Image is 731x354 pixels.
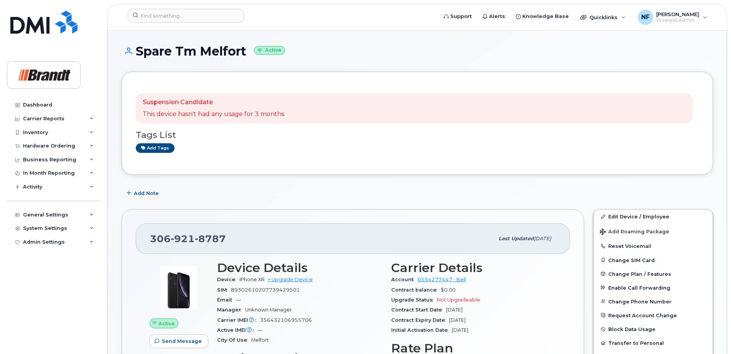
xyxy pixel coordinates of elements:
[143,110,284,119] p: This device hasn't had any usage for 3 months
[594,253,713,267] button: Change SIM Card
[594,210,713,223] a: Edit Device / Employee
[239,277,265,282] span: iPhone XR
[437,297,480,303] span: Not Upgradeable
[534,236,551,241] span: [DATE]
[217,261,382,275] h3: Device Details
[499,236,534,241] span: Last updated
[391,261,556,275] h3: Carrier Details
[258,327,263,333] span: —
[594,308,713,322] button: Request Account Change
[391,327,452,333] span: Initial Activation Date
[217,307,245,313] span: Manager
[594,336,713,350] button: Transfer to Personal
[594,295,713,308] button: Change Phone Number
[136,130,699,140] h3: Tags List
[236,297,241,303] span: —
[594,322,713,336] button: Block Data Usage
[391,307,446,313] span: Contract Start Date
[217,277,239,282] span: Device
[452,327,468,333] span: [DATE]
[391,277,418,282] span: Account
[122,186,165,200] button: Add Note
[268,277,313,282] a: + Upgrade Device
[245,307,292,313] span: Unknown Manager
[391,317,449,323] span: Contract Expiry Date
[251,337,269,343] span: Melfort
[162,338,202,345] span: Send Message
[594,281,713,295] button: Enable Call Forwarding
[418,277,466,282] a: 0554277447 - Bell
[391,297,437,303] span: Upgrade Status
[446,307,463,313] span: [DATE]
[594,239,713,253] button: Reset Voicemail
[156,265,202,311] img: image20231002-3703462-u8y6nc.jpeg
[158,320,175,327] span: Active
[195,233,226,244] span: 8787
[171,233,195,244] span: 921
[600,229,669,236] span: Add Roaming Package
[441,287,456,293] span: $0.00
[608,285,670,290] span: Enable Call Forwarding
[217,317,260,323] span: Carrier IMEI
[449,317,466,323] span: [DATE]
[134,190,159,197] span: Add Note
[608,271,671,277] span: Change Plan / Features
[136,143,175,153] a: Add tags
[217,327,258,333] span: Active IMEI
[254,46,285,55] small: Active
[260,317,312,323] span: 356432106955706
[143,98,284,107] p: Suspension Candidate
[217,337,251,343] span: City Of Use
[231,287,300,293] span: 89302610207739429501
[594,267,713,281] button: Change Plan / Features
[217,297,236,303] span: Email
[150,334,208,348] button: Send Message
[217,287,231,293] span: SIM
[391,287,441,293] span: Contract balance
[122,44,713,58] h1: Spare Tm Melfort
[150,233,226,244] span: 306
[594,223,713,239] button: Add Roaming Package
